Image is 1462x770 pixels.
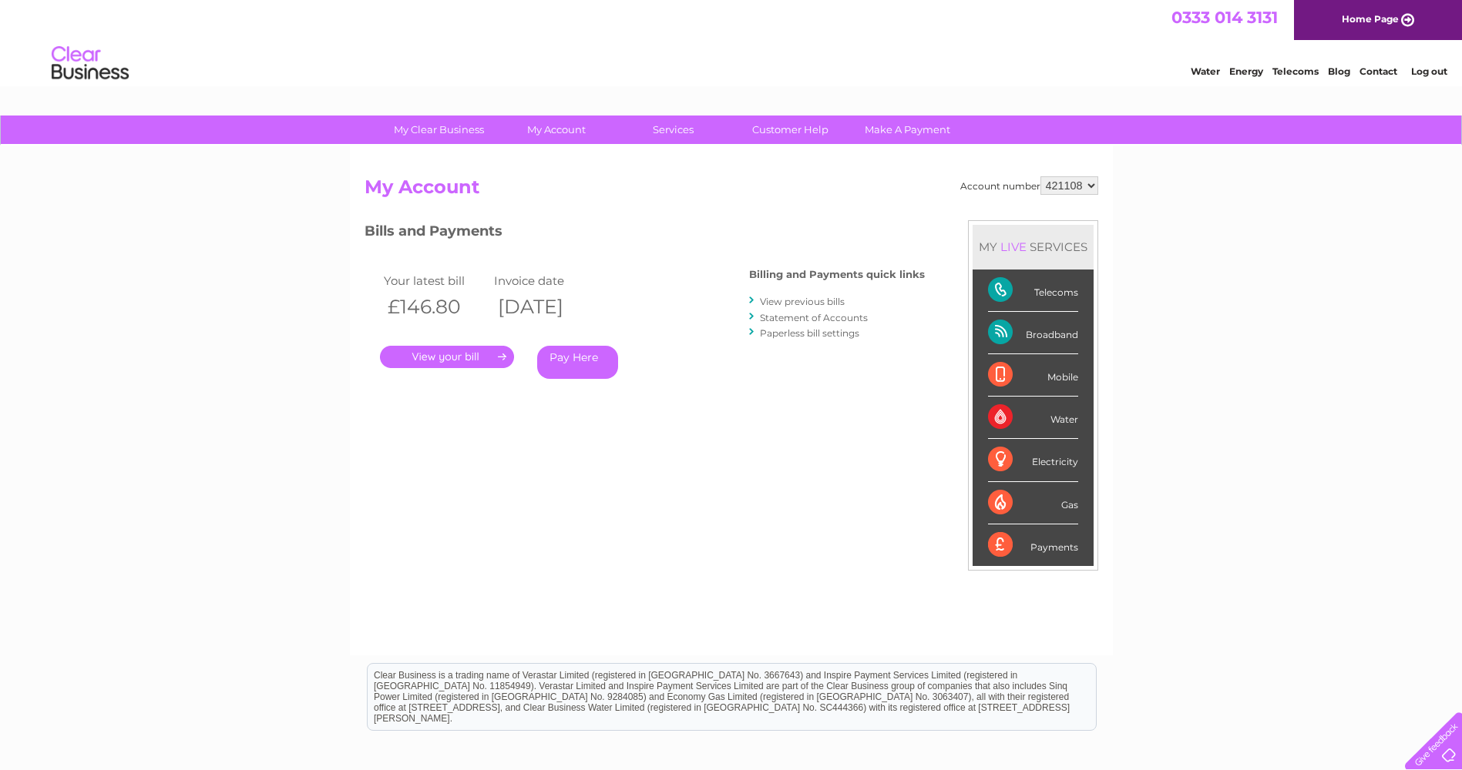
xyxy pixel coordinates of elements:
[380,346,514,368] a: .
[1229,65,1263,77] a: Energy
[760,312,868,323] a: Statement of Accounts
[610,115,737,144] a: Services
[988,312,1078,354] div: Broadband
[365,176,1098,206] h2: My Account
[997,239,1030,254] div: LIVE
[365,220,925,247] h3: Bills and Payments
[490,291,601,323] th: [DATE]
[368,8,1096,75] div: Clear Business is a trading name of Verastar Limited (registered in [GEOGRAPHIC_DATA] No. 3667643...
[760,327,859,339] a: Paperless bill settings
[988,397,1078,439] div: Water
[490,270,601,291] td: Invoice date
[960,176,1098,195] div: Account number
[1191,65,1220,77] a: Water
[380,270,491,291] td: Your latest bill
[1272,65,1319,77] a: Telecoms
[375,115,502,144] a: My Clear Business
[749,269,925,280] h4: Billing and Payments quick links
[492,115,620,144] a: My Account
[51,40,129,87] img: logo.png
[1359,65,1397,77] a: Contact
[988,482,1078,524] div: Gas
[988,439,1078,481] div: Electricity
[760,296,845,307] a: View previous bills
[1328,65,1350,77] a: Blog
[1411,65,1447,77] a: Log out
[973,225,1094,269] div: MY SERVICES
[380,291,491,323] th: £146.80
[844,115,971,144] a: Make A Payment
[988,269,1078,312] div: Telecoms
[727,115,854,144] a: Customer Help
[988,524,1078,566] div: Payments
[1171,8,1278,27] a: 0333 014 3131
[537,346,618,379] a: Pay Here
[988,354,1078,397] div: Mobile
